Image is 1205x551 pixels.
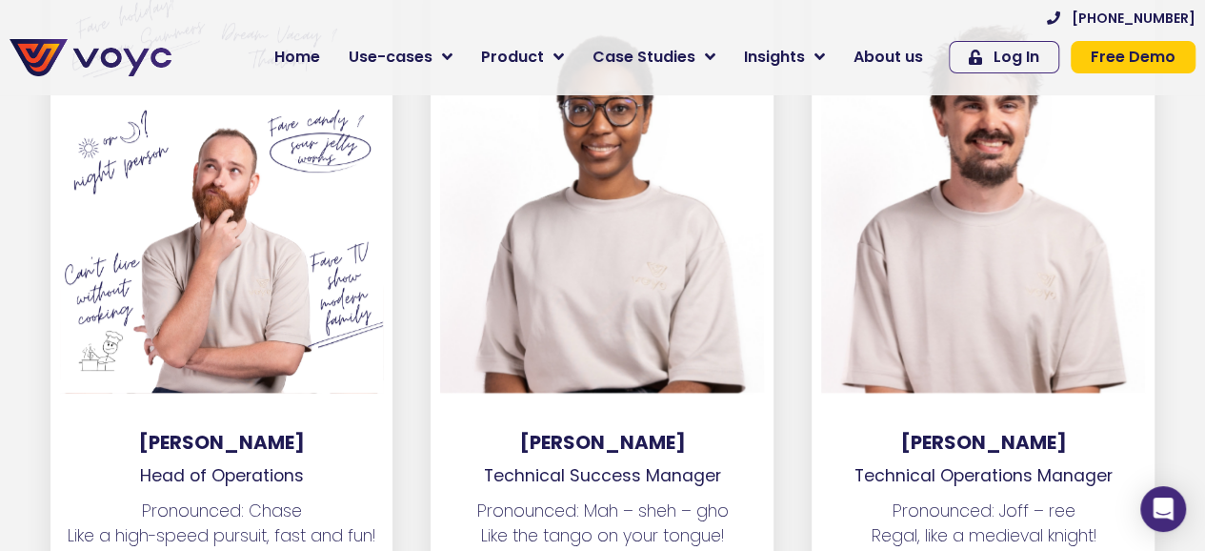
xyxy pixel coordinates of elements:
[994,50,1039,65] span: Log In
[10,39,171,76] img: voyc-full-logo
[50,499,393,549] p: Pronounced: Chase Like a high-speed pursuit, fast and fun!
[50,463,393,488] p: Head of Operations
[578,38,730,76] a: Case Studies
[481,46,544,69] span: Product
[744,46,805,69] span: Insights
[431,431,773,454] h3: [PERSON_NAME]
[1047,11,1195,25] a: [PHONE_NUMBER]
[431,463,773,488] p: Technical Success Manager
[839,38,937,76] a: About us
[50,431,393,454] h3: [PERSON_NAME]
[949,41,1059,73] a: Log In
[1140,486,1186,532] div: Open Intercom Messenger
[730,38,839,76] a: Insights
[1091,50,1175,65] span: Free Demo
[1072,11,1195,25] span: [PHONE_NUMBER]
[431,499,773,549] p: Pronounced: Mah – sheh – gho Like the tango on your tongue!
[260,38,334,76] a: Home
[812,463,1155,488] p: Technical Operations Manager
[1071,41,1195,73] a: Free Demo
[592,46,695,69] span: Case Studies
[854,46,923,69] span: About us
[812,499,1155,549] p: Pronounced: Joff – ree Regal, like a medieval knight!
[349,46,432,69] span: Use-cases
[334,38,467,76] a: Use-cases
[812,431,1155,454] h3: [PERSON_NAME]
[274,46,320,69] span: Home
[467,38,578,76] a: Product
